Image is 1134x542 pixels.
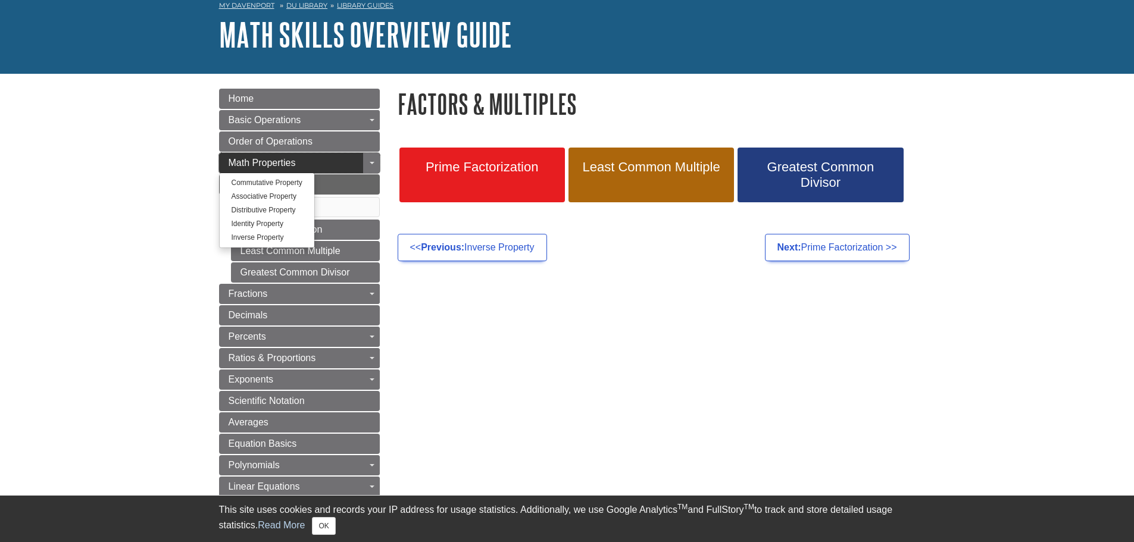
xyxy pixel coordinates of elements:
[229,481,300,491] span: Linear Equations
[286,1,327,10] a: DU Library
[229,438,297,449] span: Equation Basics
[421,242,464,252] strong: Previous:
[337,1,393,10] a: Library Guides
[229,374,274,384] span: Exponents
[738,148,903,202] a: Greatest Common Divisor
[219,131,380,152] a: Order of Operations
[219,369,380,390] a: Exponents
[220,190,314,203] a: Associative Property
[229,460,280,470] span: Polynomials
[219,305,380,325] a: Decimals
[219,153,380,173] a: Math Properties
[219,348,380,368] a: Ratios & Proportions
[220,217,314,231] a: Identity Property
[231,241,380,261] a: Least Common Multiple
[219,16,512,53] a: Math Skills Overview Guide
[677,503,688,511] sup: TM
[219,412,380,433] a: Averages
[258,520,305,530] a: Read More
[312,517,335,535] button: Close
[229,353,316,363] span: Ratios & Proportions
[408,159,556,175] span: Prime Factorization
[229,289,268,299] span: Fractions
[219,391,380,411] a: Scientific Notation
[219,455,380,475] a: Polynomials
[220,203,314,217] a: Distributive Property
[219,434,380,454] a: Equation Basics
[577,159,725,175] span: Least Common Multiple
[219,110,380,130] a: Basic Operations
[229,136,313,146] span: Order of Operations
[744,503,754,511] sup: TM
[777,242,801,252] strong: Next:
[229,417,268,427] span: Averages
[220,231,314,245] a: Inverse Property
[219,1,274,11] a: My Davenport
[399,148,565,202] a: Prime Factorization
[746,159,894,190] span: Greatest Common Divisor
[219,89,380,109] a: Home
[219,503,916,535] div: This site uses cookies and records your IP address for usage statistics. Additionally, we use Goo...
[219,284,380,304] a: Fractions
[229,115,301,125] span: Basic Operations
[220,176,314,190] a: Commutative Property
[765,234,910,261] a: Next:Prime Factorization >>
[231,262,380,283] a: Greatest Common Divisor
[398,234,547,261] a: <<Previous:Inverse Property
[229,93,254,104] span: Home
[229,158,296,168] span: Math Properties
[398,89,916,119] h1: Factors & Multiples
[568,148,734,202] a: Least Common Multiple
[229,331,266,342] span: Percents
[229,310,268,320] span: Decimals
[219,327,380,347] a: Percents
[219,477,380,497] a: Linear Equations
[229,396,305,406] span: Scientific Notation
